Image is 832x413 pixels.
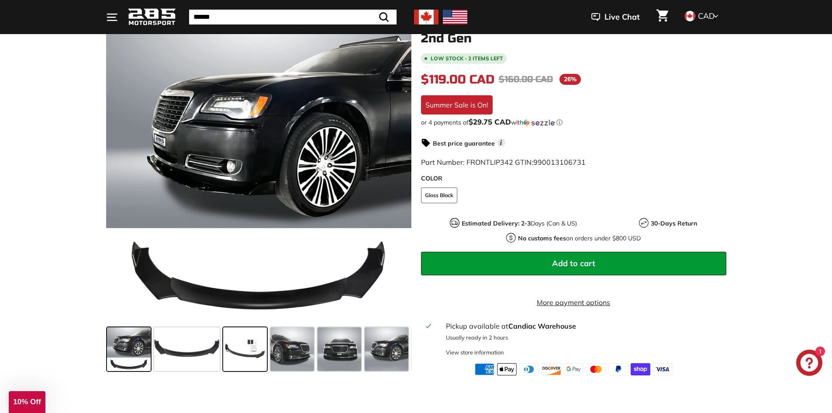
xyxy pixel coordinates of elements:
span: Add to cart [552,258,595,268]
img: Sezzle [523,119,555,127]
img: shopify_pay [631,363,650,375]
strong: Estimated Delivery: 2-3 [462,219,531,227]
p: Usually ready in 2 hours [446,333,721,342]
a: Cart [651,2,673,32]
div: 10% Off [9,391,45,413]
button: Add to cart [421,252,726,275]
span: $119.00 CAD [421,72,494,87]
strong: Best price guarantee [433,139,495,147]
div: or 4 payments of$29.75 CADwithSezzle Click to learn more about Sezzle [421,118,726,127]
div: Pickup available at [446,321,721,331]
img: visa [653,363,673,375]
span: $29.75 CAD [469,117,511,126]
span: Live Chat [604,11,640,23]
label: COLOR [421,174,726,183]
strong: No customs fees [518,234,566,242]
span: $160.00 CAD [499,74,553,85]
span: 990013106731 [533,158,586,167]
img: american_express [475,363,494,375]
strong: Candiac Warehouse [508,322,576,330]
button: Live Chat [580,6,651,28]
span: i [497,139,505,147]
inbox-online-store-chat: Shopify online store chat [794,350,825,378]
a: More payment options [421,297,726,308]
strong: 30-Days Return [651,219,697,227]
img: apple_pay [497,363,517,375]
div: Summer Sale is On! [421,95,493,115]
img: diners_club [519,363,539,375]
div: View store information [446,348,504,357]
img: Logo_285_Motorsport_areodynamics_components [128,7,176,28]
span: Part Number: FRONTLIP342 GTIN: [421,158,586,167]
span: 26% [559,74,581,85]
h1: Front Lip Splitter - [DATE]-[DATE] Chrysler 300 2nd Gen [421,18,726,45]
img: discover [542,363,561,375]
img: master [586,363,606,375]
span: Low stock - 2 items left [431,56,503,61]
img: google_pay [564,363,583,375]
p: Days (Can & US) [462,219,577,228]
span: 10% Off [13,398,41,406]
span: CAD [698,11,715,21]
input: Search [189,10,397,24]
p: on orders under $800 USD [518,234,641,243]
div: or 4 payments of with [421,118,726,127]
img: paypal [608,363,628,375]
